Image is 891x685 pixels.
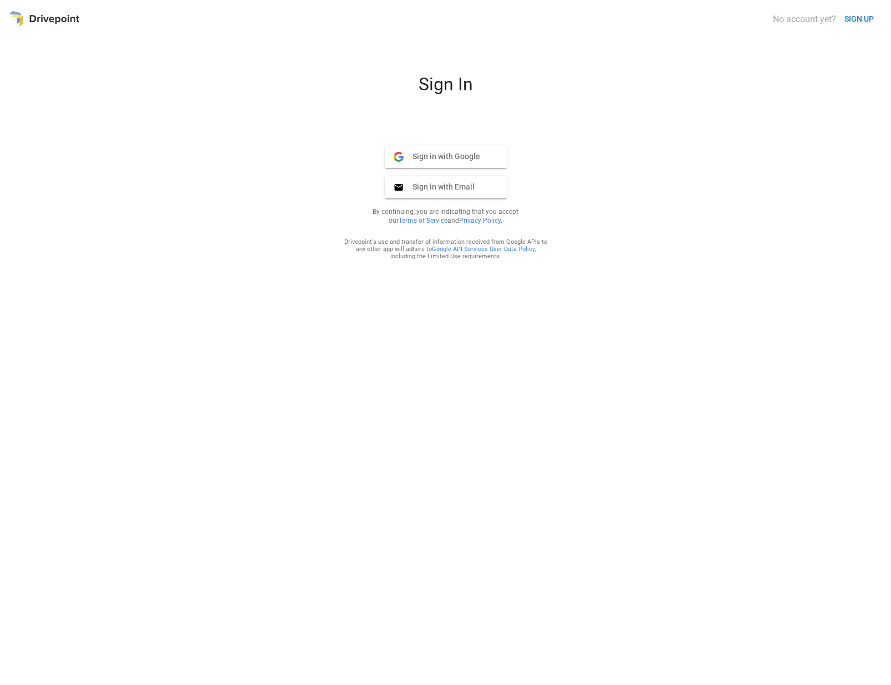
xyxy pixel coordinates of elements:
a: Terms of Service [399,217,447,224]
div: No account yet? [773,14,836,24]
button: SIGN UP [840,9,878,29]
button: Sign in with Google [385,146,507,168]
button: Sign in with Email [385,176,507,198]
a: Google API Services User Data Policy [432,246,534,253]
span: Sign in with Email [404,182,475,192]
p: By continuing, you are indicating that you accept our and . [359,207,532,225]
a: Privacy Policy [459,217,501,224]
span: Sign in with Google [404,151,480,161]
div: Drivepoint's use and transfer of information received from Google APIs to any other app will adhe... [344,238,548,260]
div: Sign In [313,74,579,104]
